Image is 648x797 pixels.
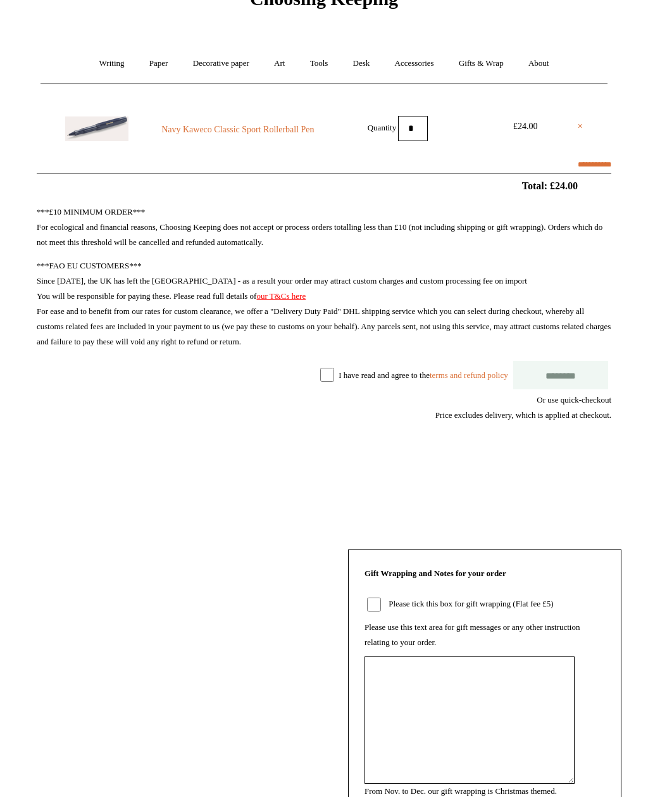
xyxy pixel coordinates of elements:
a: Tools [299,47,340,80]
label: Quantity [368,122,397,132]
a: Art [263,47,296,80]
img: Navy Kaweco Classic Sport Rollerball Pen [65,116,128,141]
a: terms and refund policy [430,370,508,379]
strong: Gift Wrapping and Notes for your order [364,568,506,578]
a: × [578,119,583,134]
div: £24.00 [497,119,554,134]
div: Or use quick-checkout [37,392,611,423]
a: Paper [138,47,180,80]
a: Gifts & Wrap [447,47,515,80]
div: Price excludes delivery, which is applied at checkout. [37,408,611,423]
a: Navy Kaweco Classic Sport Rollerball Pen [152,122,324,137]
a: Desk [342,47,382,80]
a: About [517,47,561,80]
label: Please tick this box for gift wrapping (Flat fee £5) [385,599,553,608]
label: I have read and agree to the [339,370,508,379]
p: ***£10 MINIMUM ORDER*** For ecological and financial reasons, Choosing Keeping does not accept or... [37,204,611,250]
iframe: PayPal-paypal [516,468,611,503]
a: Writing [88,47,136,80]
a: our T&Cs here [256,291,306,301]
p: ***FAO EU CUSTOMERS*** Since [DATE], the UK has left the [GEOGRAPHIC_DATA] - as a result your ord... [37,258,611,349]
h2: Total: £24.00 [8,180,640,192]
a: Accessories [383,47,445,80]
a: Decorative paper [182,47,261,80]
label: Please use this text area for gift messages or any other instruction relating to your order. [364,622,580,647]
